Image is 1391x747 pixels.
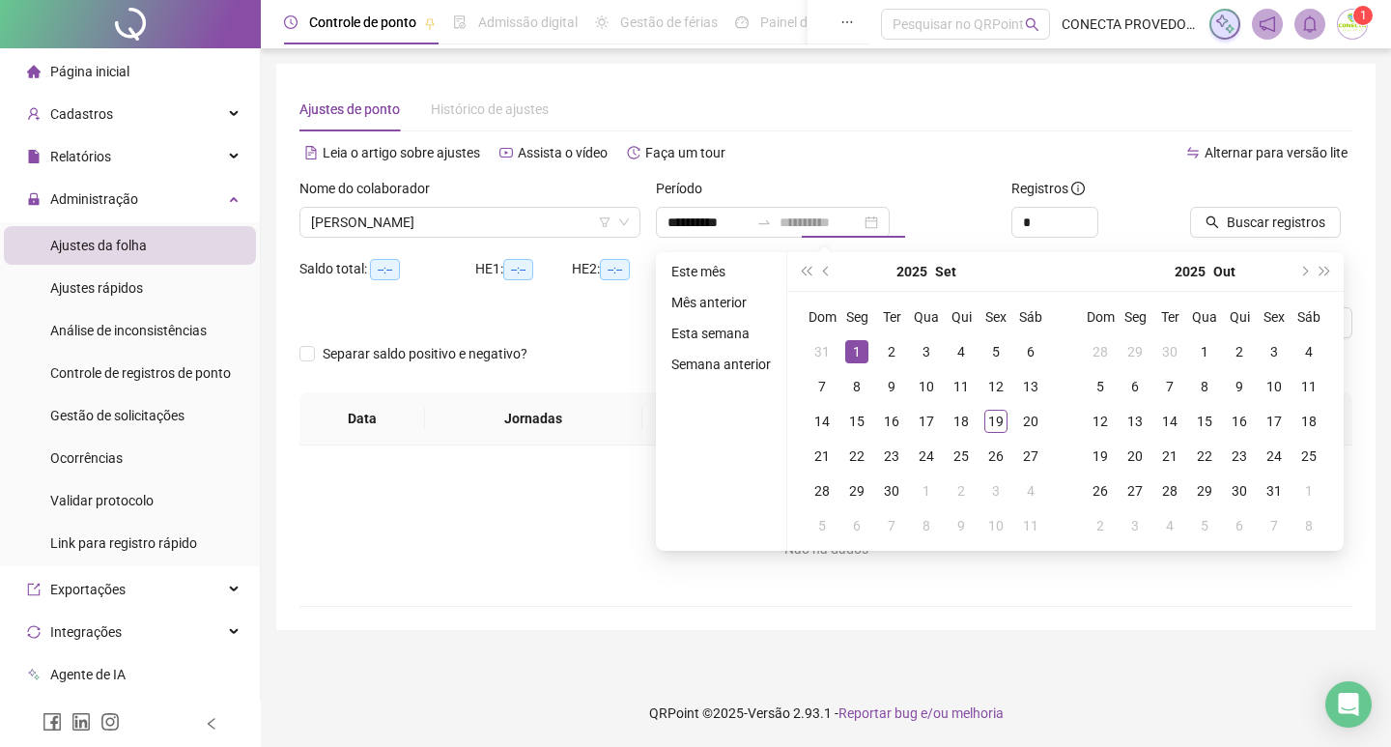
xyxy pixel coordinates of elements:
[909,508,944,543] td: 2025-10-08
[595,15,609,29] span: sun
[805,334,839,369] td: 2025-08-31
[323,145,480,160] span: Leia o artigo sobre ajustes
[1123,445,1147,468] div: 20
[1019,514,1042,537] div: 11
[1013,474,1048,508] td: 2025-10-04
[50,106,113,122] span: Cadastros
[600,259,630,280] span: --:--
[1152,439,1187,474] td: 2025-10-21
[816,252,837,291] button: prev-year
[1013,404,1048,439] td: 2025-09-20
[874,439,909,474] td: 2025-09-23
[1089,445,1112,468] div: 19
[1297,479,1320,503] div: 1
[1187,439,1222,474] td: 2025-10-22
[979,474,1013,508] td: 2025-10-03
[50,493,154,508] span: Validar protocolo
[810,340,834,363] div: 31
[1187,474,1222,508] td: 2025-10-29
[979,508,1013,543] td: 2025-10-10
[984,514,1008,537] div: 10
[1193,410,1216,433] div: 15
[1315,252,1336,291] button: super-next-year
[839,474,874,508] td: 2025-09-29
[431,101,549,117] span: Histórico de ajustes
[950,514,973,537] div: 9
[944,474,979,508] td: 2025-10-02
[1360,9,1367,22] span: 1
[1213,252,1235,291] button: month panel
[839,439,874,474] td: 2025-09-22
[1013,334,1048,369] td: 2025-09-06
[1118,439,1152,474] td: 2025-10-20
[1013,369,1048,404] td: 2025-09-13
[1083,369,1118,404] td: 2025-10-05
[424,17,436,29] span: pushpin
[620,14,718,30] span: Gestão de férias
[664,260,779,283] li: Este mês
[1083,334,1118,369] td: 2025-09-28
[1158,375,1181,398] div: 7
[805,404,839,439] td: 2025-09-14
[1118,300,1152,334] th: Seg
[1193,445,1216,468] div: 22
[1263,479,1286,503] div: 31
[909,334,944,369] td: 2025-09-03
[1193,479,1216,503] div: 29
[880,445,903,468] div: 23
[284,15,298,29] span: clock-circle
[1187,404,1222,439] td: 2025-10-15
[944,404,979,439] td: 2025-09-18
[1152,474,1187,508] td: 2025-10-28
[261,679,1391,747] footer: QRPoint © 2025 - 2.93.1 -
[880,410,903,433] div: 16
[50,365,231,381] span: Controle de registros de ponto
[840,15,854,29] span: ellipsis
[979,439,1013,474] td: 2025-09-26
[1227,212,1325,233] span: Buscar registros
[896,252,927,291] button: year panel
[845,375,868,398] div: 8
[1019,340,1042,363] div: 6
[1187,369,1222,404] td: 2025-10-08
[1292,474,1326,508] td: 2025-11-01
[839,300,874,334] th: Seg
[1083,404,1118,439] td: 2025-10-12
[1186,146,1200,159] span: swap
[880,479,903,503] div: 30
[874,300,909,334] th: Ter
[1158,445,1181,468] div: 21
[805,439,839,474] td: 2025-09-21
[1297,410,1320,433] div: 18
[760,14,836,30] span: Painel do DP
[1083,474,1118,508] td: 2025-10-26
[1257,439,1292,474] td: 2025-10-24
[915,445,938,468] div: 24
[950,410,973,433] div: 18
[915,340,938,363] div: 3
[810,445,834,468] div: 21
[874,508,909,543] td: 2025-10-07
[100,712,120,732] span: instagram
[1187,300,1222,334] th: Qua
[1297,375,1320,398] div: 11
[1123,340,1147,363] div: 29
[1292,300,1326,334] th: Sáb
[1193,514,1216,537] div: 5
[1118,474,1152,508] td: 2025-10-27
[944,300,979,334] th: Qui
[1228,479,1251,503] div: 30
[845,340,868,363] div: 1
[1222,369,1257,404] td: 2025-10-09
[874,474,909,508] td: 2025-09-30
[50,624,122,640] span: Integrações
[1089,410,1112,433] div: 12
[50,450,123,466] span: Ocorrências
[1263,514,1286,537] div: 7
[944,369,979,404] td: 2025-09-11
[1089,479,1112,503] div: 26
[915,479,938,503] div: 1
[950,340,973,363] div: 4
[1222,334,1257,369] td: 2025-10-02
[1089,375,1112,398] div: 5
